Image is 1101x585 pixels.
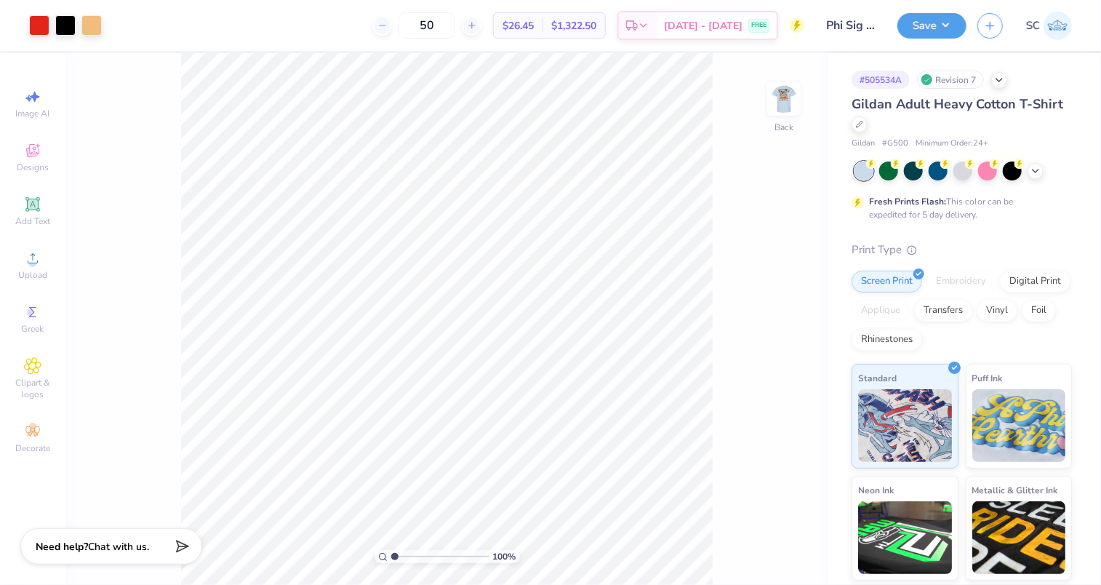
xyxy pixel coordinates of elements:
[751,20,766,31] span: FREE
[882,138,908,150] span: # G500
[852,95,1063,113] span: Gildan Adult Heavy Cotton T-Shirt
[972,482,1058,498] span: Metallic & Glitter Ink
[15,215,50,227] span: Add Text
[977,300,1017,322] div: Vinyl
[852,300,910,322] div: Applique
[1000,271,1070,292] div: Digital Print
[916,138,988,150] span: Minimum Order: 24 +
[7,377,58,400] span: Clipart & logos
[16,108,50,119] span: Image AI
[15,442,50,454] span: Decorate
[22,323,44,335] span: Greek
[664,18,742,33] span: [DATE] - [DATE]
[815,11,886,40] input: Untitled Design
[869,196,946,207] strong: Fresh Prints Flash:
[852,138,875,150] span: Gildan
[36,540,88,554] strong: Need help?
[88,540,149,554] span: Chat with us.
[1022,300,1056,322] div: Foil
[869,195,1048,221] div: This color can be expedited for 5 day delivery.
[399,12,455,39] input: – –
[897,13,966,39] button: Save
[17,162,49,173] span: Designs
[1044,12,1072,40] img: Sadie Case
[551,18,596,33] span: $1,322.50
[917,71,984,89] div: Revision 7
[858,389,952,462] img: Standard
[852,71,910,89] div: # 505534A
[972,501,1066,574] img: Metallic & Glitter Ink
[926,271,996,292] div: Embroidery
[972,370,1003,386] span: Puff Ink
[858,370,897,386] span: Standard
[852,242,1072,258] div: Print Type
[852,329,922,351] div: Rhinestones
[493,550,516,563] span: 100 %
[774,121,793,134] div: Back
[858,501,952,574] img: Neon Ink
[914,300,972,322] div: Transfers
[1026,12,1072,40] a: SC
[18,269,47,281] span: Upload
[769,84,798,114] img: Back
[858,482,894,498] span: Neon Ink
[1026,17,1040,34] span: SC
[972,389,1066,462] img: Puff Ink
[503,18,534,33] span: $26.45
[852,271,922,292] div: Screen Print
